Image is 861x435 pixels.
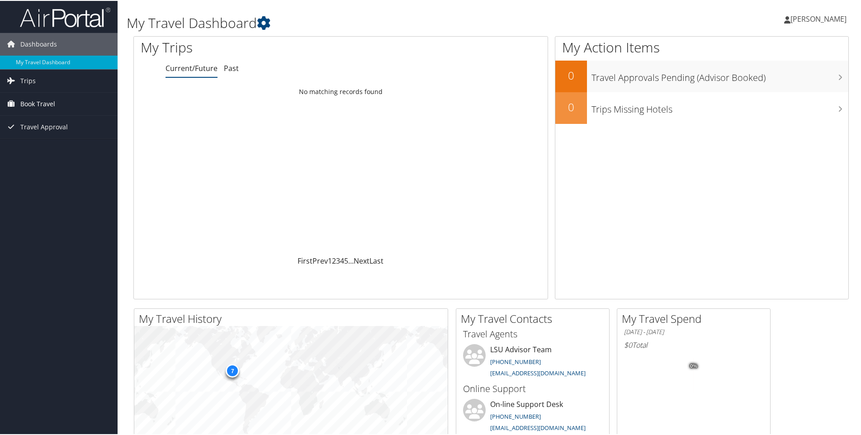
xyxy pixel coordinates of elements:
a: 2 [332,255,336,265]
a: 5 [344,255,348,265]
a: 4 [340,255,344,265]
span: Travel Approval [20,115,68,137]
a: [PERSON_NAME] [784,5,856,32]
a: Next [354,255,369,265]
a: [EMAIL_ADDRESS][DOMAIN_NAME] [490,368,586,376]
li: On-line Support Desk [459,398,607,435]
a: Past [224,62,239,72]
span: $0 [624,339,632,349]
h2: My Travel History [139,310,448,326]
a: [PHONE_NUMBER] [490,411,541,420]
h2: My Travel Contacts [461,310,609,326]
a: 1 [328,255,332,265]
li: LSU Advisor Team [459,343,607,380]
a: Current/Future [166,62,218,72]
h2: My Travel Spend [622,310,770,326]
a: 0Travel Approvals Pending (Advisor Booked) [555,60,848,91]
h2: 0 [555,67,587,82]
h3: Online Support [463,382,602,394]
h1: My Action Items [555,37,848,56]
a: First [298,255,312,265]
span: Trips [20,69,36,91]
span: Book Travel [20,92,55,114]
td: No matching records found [134,83,548,99]
span: … [348,255,354,265]
a: [EMAIL_ADDRESS][DOMAIN_NAME] [490,423,586,431]
h3: Travel Approvals Pending (Advisor Booked) [591,66,848,83]
a: Prev [312,255,328,265]
img: airportal-logo.png [20,6,110,27]
h6: [DATE] - [DATE] [624,327,763,336]
tspan: 0% [690,363,697,368]
a: 0Trips Missing Hotels [555,91,848,123]
span: Dashboards [20,32,57,55]
h2: 0 [555,99,587,114]
a: Last [369,255,383,265]
h1: My Travel Dashboard [127,13,613,32]
div: 7 [226,363,239,377]
span: [PERSON_NAME] [790,13,847,23]
h3: Trips Missing Hotels [591,98,848,115]
h3: Travel Agents [463,327,602,340]
a: [PHONE_NUMBER] [490,357,541,365]
h6: Total [624,339,763,349]
h1: My Trips [141,37,369,56]
a: 3 [336,255,340,265]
